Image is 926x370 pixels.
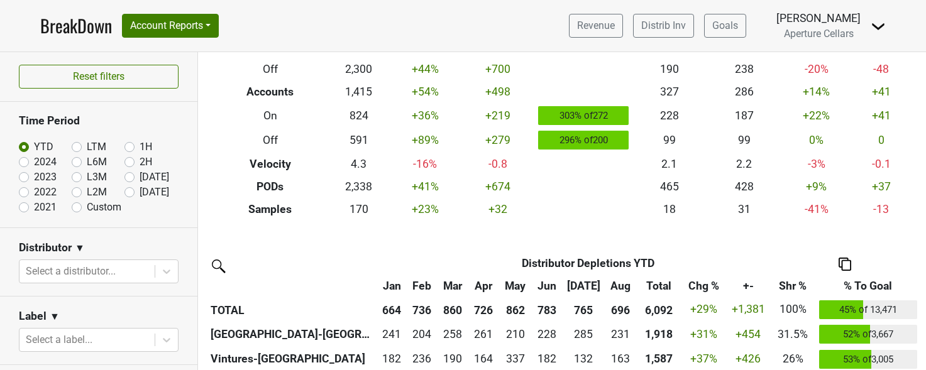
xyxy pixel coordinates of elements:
[852,80,911,103] td: +41
[707,128,781,153] td: 99
[328,128,390,153] td: 591
[637,275,680,297] th: Total: activate to sort column ascending
[19,310,47,323] h3: Label
[207,297,377,322] th: TOTAL
[410,326,434,342] div: 204
[532,275,562,297] th: Jun: activate to sort column ascending
[502,351,529,367] div: 337
[213,103,328,128] th: On
[40,13,112,39] a: BreakDown
[377,322,407,347] td: 241
[730,326,766,342] div: +454
[213,80,328,103] th: Accounts
[569,14,623,38] a: Revenue
[776,10,861,26] div: [PERSON_NAME]
[532,297,562,322] th: 783
[122,14,219,38] button: Account Reports
[535,326,559,342] div: 228
[328,198,390,220] td: 170
[407,322,437,347] td: 204.499
[410,351,434,367] div: 236
[460,128,535,153] td: +279
[460,58,535,80] td: +700
[34,200,57,215] label: 2021
[328,58,390,80] td: 2,300
[781,153,851,175] td: -3 %
[565,326,602,342] div: 285
[816,275,920,297] th: % To Goal: activate to sort column ascending
[440,326,465,342] div: 258
[87,170,107,185] label: L3M
[87,200,121,215] label: Custom
[460,80,535,103] td: +498
[328,80,390,103] td: 1,415
[784,28,854,40] span: Aperture Cellars
[680,275,727,297] th: Chg %: activate to sort column ascending
[532,322,562,347] td: 228
[468,275,499,297] th: Apr: activate to sort column ascending
[460,198,535,220] td: +32
[605,275,637,297] th: Aug: activate to sort column ascending
[207,255,228,275] img: filter
[34,170,57,185] label: 2023
[707,175,781,198] td: 428
[460,175,535,198] td: +674
[852,175,911,198] td: +37
[437,297,468,322] th: 860
[328,175,390,198] td: 2,338
[328,153,390,175] td: 4.3
[727,275,769,297] th: +-: activate to sort column ascending
[499,297,532,322] th: 862
[19,65,179,89] button: Reset filters
[632,128,707,153] td: 99
[87,185,107,200] label: L2M
[608,351,634,367] div: 163
[732,303,765,315] span: +1,381
[781,58,851,80] td: -20 %
[839,258,851,271] img: Copy to clipboard
[605,322,637,347] td: 231
[781,80,851,103] td: +14 %
[437,275,468,297] th: Mar: activate to sort column ascending
[769,297,816,322] td: 100%
[460,153,535,175] td: -0.8
[460,103,535,128] td: +219
[407,275,437,297] th: Feb: activate to sort column ascending
[562,322,604,347] td: 285
[390,58,460,80] td: +44 %
[637,297,680,322] th: 6,092
[468,297,499,322] th: 726
[502,326,529,342] div: 210
[707,103,781,128] td: 187
[605,297,637,322] th: 696
[390,153,460,175] td: -16 %
[852,128,911,153] td: 0
[730,351,766,367] div: +426
[377,275,407,297] th: Jan: activate to sort column ascending
[440,351,465,367] div: 190
[34,139,53,155] label: YTD
[781,175,851,198] td: +9 %
[769,275,816,297] th: Shr %: activate to sort column ascending
[632,153,707,175] td: 2.1
[34,185,57,200] label: 2022
[707,58,781,80] td: 238
[213,58,328,80] th: Off
[19,241,72,254] h3: Distributor
[140,185,169,200] label: [DATE]
[632,198,707,220] td: 18
[380,326,404,342] div: 241
[632,80,707,103] td: 327
[707,80,781,103] td: 286
[565,351,602,367] div: 132
[632,103,707,128] td: 228
[87,155,107,170] label: L6M
[852,198,911,220] td: -13
[471,326,495,342] div: 261
[437,322,468,347] td: 258
[852,103,911,128] td: +41
[468,322,499,347] td: 261
[207,275,377,297] th: &nbsp;: activate to sort column ascending
[380,351,404,367] div: 182
[213,198,328,220] th: Samples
